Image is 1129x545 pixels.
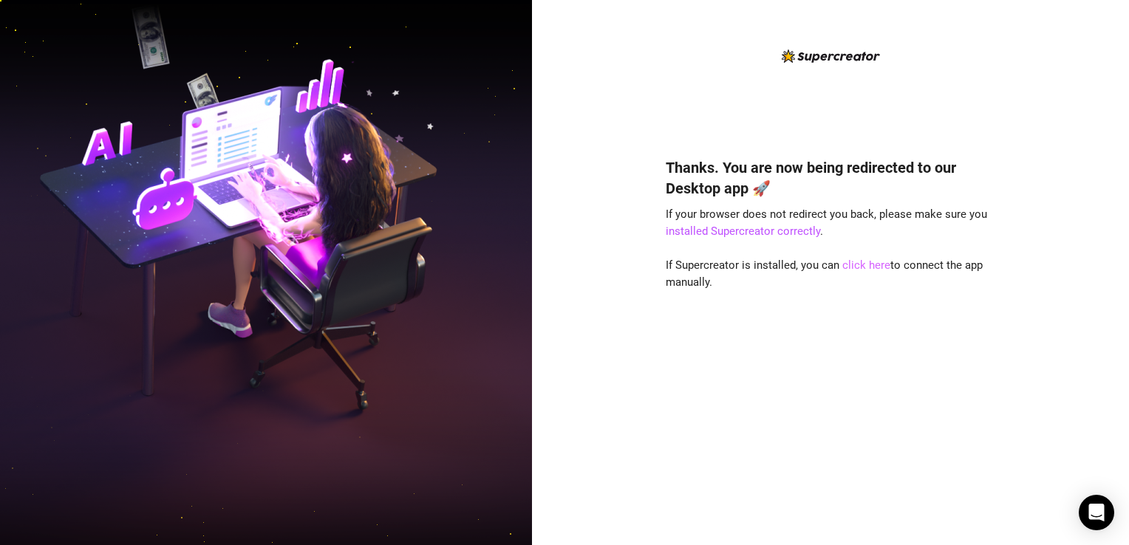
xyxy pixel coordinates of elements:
[842,258,890,272] a: click here
[666,208,987,239] span: If your browser does not redirect you back, please make sure you .
[1079,495,1114,530] div: Open Intercom Messenger
[782,49,880,63] img: logo-BBDzfeDw.svg
[666,258,983,289] span: If Supercreator is installed, you can to connect the app manually.
[666,157,995,199] h4: Thanks. You are now being redirected to our Desktop app 🚀
[666,224,820,238] a: installed Supercreator correctly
